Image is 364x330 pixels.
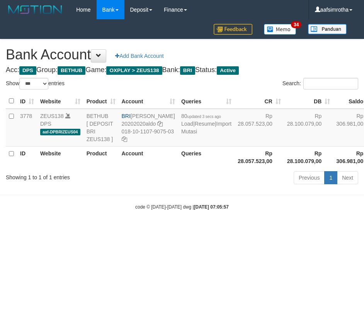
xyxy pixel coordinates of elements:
[157,121,163,127] a: Copy 20202020aldo to clipboard
[284,94,333,109] th: DB: activate to sort column ascending
[284,109,333,146] td: Rp 28.100.079,00
[83,146,119,168] th: Product
[119,94,178,109] th: Account: activate to sort column ascending
[264,24,296,35] img: Button%20Memo.svg
[181,121,231,135] a: Import Mutasi
[235,109,284,146] td: Rp 28.057.523,00
[17,109,37,146] td: 3778
[135,204,229,210] small: code © [DATE]-[DATE] dwg |
[110,49,168,62] a: Add Bank Account
[83,109,119,146] td: BETHUB [ DEPOSIT BRI ZEUS138 ]
[106,66,162,75] span: OXPLAY > ZEUS138
[291,21,301,28] span: 34
[122,121,156,127] a: 20202020aldo
[6,170,146,181] div: Showing 1 to 1 of 1 entries
[122,113,131,119] span: BRI
[194,204,229,210] strong: [DATE] 07:05:57
[284,146,333,168] th: Rp 28.100.079,00
[178,94,235,109] th: Queries: activate to sort column ascending
[181,121,193,127] a: Load
[83,94,119,109] th: Product: activate to sort column ascending
[19,78,48,89] select: Showentries
[308,24,347,34] img: panduan.png
[37,109,83,146] td: DPS
[235,146,284,168] th: Rp 28.057.523,00
[37,94,83,109] th: Website: activate to sort column ascending
[324,171,337,184] a: 1
[217,66,239,75] span: Active
[119,109,178,146] td: [PERSON_NAME] 018-10-1107-9075-03
[6,78,65,89] label: Show entries
[181,113,231,135] span: | |
[258,19,302,39] a: 34
[303,78,358,89] input: Search:
[180,66,195,75] span: BRI
[17,94,37,109] th: ID: activate to sort column ascending
[122,136,127,142] a: Copy 018101107907503 to clipboard
[37,146,83,168] th: Website
[19,66,36,75] span: DPS
[178,146,235,168] th: Queries
[282,78,358,89] label: Search:
[6,66,358,74] h4: Acc: Group: Game: Bank: Status:
[40,129,80,135] span: aaf-DPBRIZEUS04
[294,171,325,184] a: Previous
[58,66,85,75] span: BETHUB
[6,47,358,62] h1: Bank Account
[17,146,37,168] th: ID
[195,121,215,127] a: Resume
[337,171,358,184] a: Next
[214,24,252,35] img: Feedback.jpg
[119,146,178,168] th: Account
[40,113,64,119] a: ZEUS138
[181,113,221,119] span: 80
[235,94,284,109] th: CR: activate to sort column ascending
[6,4,65,15] img: MOTION_logo.png
[187,114,221,119] span: updated 3 secs ago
